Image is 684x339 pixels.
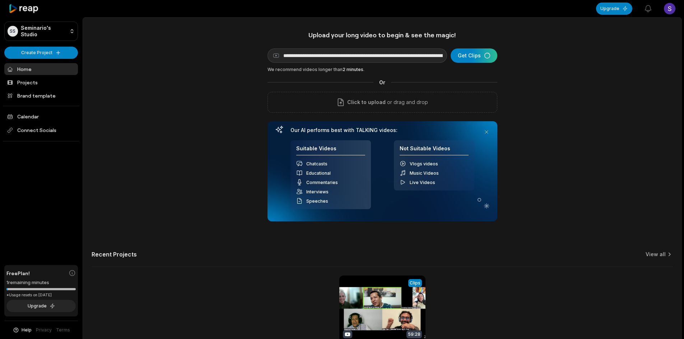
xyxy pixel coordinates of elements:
[343,67,363,72] span: 2 minutes
[6,292,76,298] div: *Usage resets on [DATE]
[373,79,391,86] span: Or
[4,124,78,137] span: Connect Socials
[22,327,32,333] span: Help
[296,145,365,156] h4: Suitable Videos
[410,180,435,185] span: Live Videos
[36,327,52,333] a: Privacy
[267,66,497,73] div: We recommend videos longer than .
[267,31,497,39] h1: Upload your long video to begin & see the magic!
[290,127,474,133] h3: Our AI performs best with TALKING videos:
[6,269,30,277] span: Free Plan!
[4,90,78,102] a: Brand template
[306,189,329,194] span: Interviews
[92,251,137,258] h2: Recent Projects
[646,251,666,258] a: View all
[13,327,32,333] button: Help
[306,180,338,185] span: Commentaries
[56,327,70,333] a: Terms
[4,63,78,75] a: Home
[410,161,438,166] span: Vlogs videos
[4,76,78,88] a: Projects
[6,300,76,312] button: Upgrade
[400,145,469,156] h4: Not Suitable Videos
[410,170,439,176] span: Music Videos
[4,47,78,59] button: Create Project
[451,48,497,63] button: Get Clips
[306,170,331,176] span: Educational
[306,161,327,166] span: Chatcasts
[386,98,428,107] p: or drag and drop
[347,98,386,107] span: Click to upload
[6,279,76,286] div: 1 remaining minutes
[306,198,328,204] span: Speeches
[4,110,78,122] a: Calendar
[596,3,632,15] button: Upgrade
[21,25,66,38] p: Seminario's Studio
[8,26,18,37] div: SS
